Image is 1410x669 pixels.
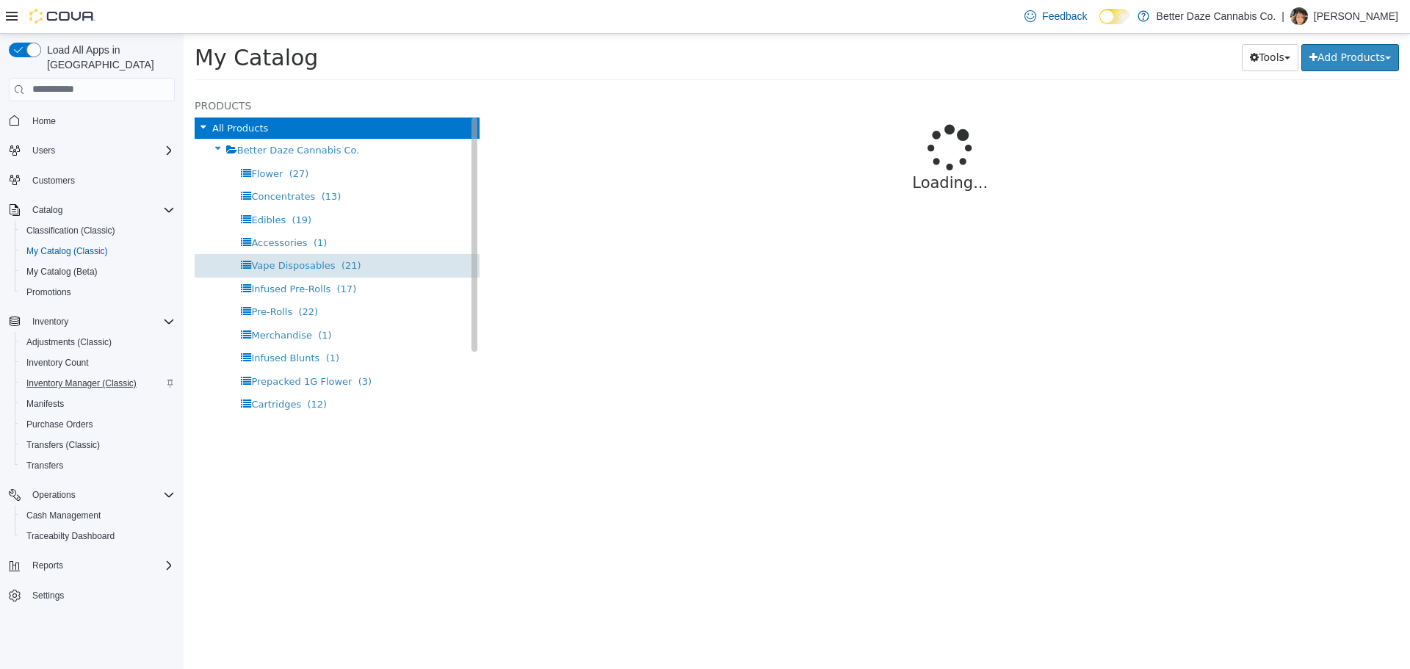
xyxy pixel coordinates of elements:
span: Dark Mode [1099,24,1100,25]
a: Classification (Classic) [21,222,121,239]
span: Inventory Manager (Classic) [26,377,137,389]
button: Inventory [26,313,74,330]
span: Feedback [1042,9,1087,23]
span: Purchase Orders [21,416,175,433]
span: Purchase Orders [26,419,93,430]
span: Settings [32,590,64,601]
span: Promotions [26,286,71,298]
a: Cash Management [21,507,106,524]
span: Users [26,142,175,159]
span: Inventory [32,316,68,328]
button: My Catalog (Classic) [15,241,181,261]
a: Inventory Manager (Classic) [21,375,142,392]
span: Prepacked 1G Flower [68,342,168,353]
span: Cash Management [26,510,101,521]
span: Reports [32,560,63,571]
button: Manifests [15,394,181,414]
span: Adjustments (Classic) [21,333,175,351]
div: Alexis Renteria [1290,7,1308,25]
span: Transfers (Classic) [21,436,175,454]
a: Transfers (Classic) [21,436,106,454]
button: Inventory [3,311,181,332]
span: Operations [26,486,175,504]
button: Promotions [15,282,181,303]
span: Classification (Classic) [21,222,175,239]
span: My Catalog [11,11,134,37]
span: Home [26,112,175,130]
button: Cash Management [15,505,181,526]
span: Infused Pre-Rolls [68,250,147,261]
a: Purchase Orders [21,416,99,433]
span: (21) [158,226,178,237]
span: Home [32,115,56,127]
span: Operations [32,489,76,501]
a: Promotions [21,283,77,301]
button: Reports [26,557,69,574]
span: (22) [115,272,134,283]
span: My Catalog (Classic) [26,245,108,257]
span: Classification (Classic) [26,225,115,236]
a: My Catalog (Classic) [21,242,114,260]
span: Customers [32,175,75,187]
button: Users [3,140,181,161]
button: Add Products [1118,10,1215,37]
span: (19) [108,181,128,192]
button: Catalog [26,201,68,219]
span: My Catalog (Beta) [26,266,98,278]
span: Pre-Rolls [68,272,109,283]
span: Inventory [26,313,175,330]
span: (12) [123,365,143,376]
a: Adjustments (Classic) [21,333,117,351]
span: Catalog [32,204,62,216]
button: Operations [3,485,181,505]
span: Cartridges [68,365,117,376]
span: Accessories [68,203,123,214]
span: Cash Management [21,507,175,524]
span: All Products [29,89,84,100]
button: Transfers [15,455,181,476]
span: (17) [153,250,173,261]
button: Transfers (Classic) [15,435,181,455]
button: Inventory Manager (Classic) [15,373,181,394]
span: My Catalog (Classic) [21,242,175,260]
img: Cova [29,9,95,23]
p: Better Daze Cannabis Co. [1157,7,1276,25]
button: My Catalog (Beta) [15,261,181,282]
span: Flower [68,134,99,145]
span: Manifests [26,398,64,410]
button: Operations [26,486,82,504]
span: (1) [142,319,156,330]
button: Classification (Classic) [15,220,181,241]
h5: Products [11,63,296,81]
button: Home [3,110,181,131]
button: Traceabilty Dashboard [15,526,181,546]
button: Purchase Orders [15,414,181,435]
nav: Complex example [9,104,175,645]
a: Feedback [1019,1,1093,31]
span: Manifests [21,395,175,413]
p: [PERSON_NAME] [1314,7,1398,25]
button: Reports [3,555,181,576]
span: Inventory Count [21,354,175,372]
span: Load All Apps in [GEOGRAPHIC_DATA] [41,43,175,72]
span: Catalog [26,201,175,219]
p: Loading... [362,138,1172,162]
span: (1) [130,203,143,214]
span: Vape Disposables [68,226,151,237]
button: Adjustments (Classic) [15,332,181,352]
span: Transfers [21,457,175,474]
span: (13) [138,157,158,168]
span: Reports [26,557,175,574]
span: My Catalog (Beta) [21,263,175,281]
button: Users [26,142,61,159]
span: Users [32,145,55,156]
a: Traceabilty Dashboard [21,527,120,545]
span: Settings [26,586,175,604]
span: (1) [134,296,148,307]
span: (27) [106,134,126,145]
span: Concentrates [68,157,131,168]
span: Inventory Manager (Classic) [21,375,175,392]
span: Traceabilty Dashboard [26,530,115,542]
span: Better Daze Cannabis Co. [54,111,176,122]
a: Home [26,112,62,130]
